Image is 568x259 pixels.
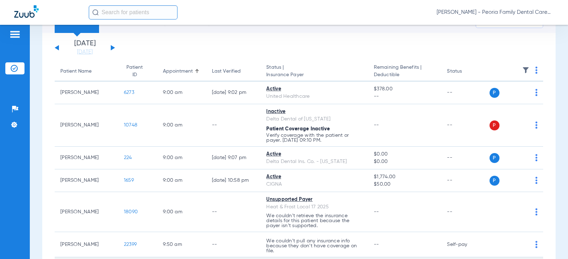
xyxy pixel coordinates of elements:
div: Active [266,173,362,181]
span: -- [374,93,436,100]
img: hamburger-icon [9,30,21,39]
span: $0.00 [374,158,436,165]
p: We couldn’t pull any insurance info because they don’t have coverage on file. [266,238,362,253]
span: Patient Coverage Inactive [266,126,330,131]
td: [PERSON_NAME] [55,232,118,257]
span: 1659 [124,178,134,183]
p: Verify coverage with the patient or payer. [DATE] 09:10 PM. [266,133,362,143]
span: [PERSON_NAME] - Peoria Family Dental Care [437,9,554,16]
div: Last Verified [212,68,255,75]
img: group-dot-blue.svg [535,122,537,129]
img: Search Icon [92,9,99,16]
div: Active [266,85,362,93]
span: 22399 [124,242,137,247]
th: Status | [261,62,368,81]
img: Zuub Logo [14,5,39,18]
a: [DATE] [64,49,106,56]
td: 9:00 AM [157,104,206,147]
img: group-dot-blue.svg [535,89,537,96]
td: 9:00 AM [157,147,206,169]
div: Unsupported Payer [266,196,362,203]
td: 9:00 AM [157,169,206,192]
img: group-dot-blue.svg [535,177,537,184]
th: Remaining Benefits | [368,62,441,81]
div: Delta Dental Ins. Co. - [US_STATE] [266,158,362,165]
div: Patient Name [60,68,113,75]
span: Deductible [374,71,436,79]
span: P [490,153,499,163]
td: [PERSON_NAME] [55,169,118,192]
td: [PERSON_NAME] [55,104,118,147]
td: 9:00 AM [157,192,206,232]
span: P [490,120,499,130]
div: Heat & Frost Local 17 2025 [266,203,362,211]
td: [DATE] 10:58 PM [206,169,261,192]
img: group-dot-blue.svg [535,67,537,74]
span: -- [374,123,379,128]
img: filter.svg [522,67,529,74]
td: -- [441,104,489,147]
div: Patient ID [124,64,145,79]
span: 6273 [124,90,134,95]
span: P [490,88,499,98]
td: [PERSON_NAME] [55,81,118,104]
span: $0.00 [374,151,436,158]
td: -- [441,169,489,192]
span: -- [374,242,379,247]
td: 9:50 AM [157,232,206,257]
div: Delta Dental of [US_STATE] [266,116,362,123]
div: Last Verified [212,68,241,75]
div: Inactive [266,108,362,116]
img: group-dot-blue.svg [535,241,537,248]
td: -- [441,81,489,104]
td: [DATE] 9:02 PM [206,81,261,104]
div: Patient ID [124,64,152,79]
img: group-dot-blue.svg [535,208,537,215]
td: -- [206,232,261,257]
div: CIGNA [266,181,362,188]
div: Active [266,151,362,158]
div: Appointment [163,68,193,75]
td: 9:00 AM [157,81,206,104]
span: 18090 [124,209,138,214]
td: -- [206,192,261,232]
th: Status [441,62,489,81]
span: $50.00 [374,181,436,188]
input: Search for patients [89,5,177,19]
div: United Healthcare [266,93,362,100]
td: Self-pay [441,232,489,257]
p: We couldn’t retrieve the insurance details for this patient because the payer isn’t supported. [266,213,362,228]
span: $1,774.00 [374,173,436,181]
li: [DATE] [64,40,106,56]
td: [DATE] 9:07 PM [206,147,261,169]
span: $378.00 [374,85,436,93]
img: group-dot-blue.svg [535,154,537,161]
td: [PERSON_NAME] [55,192,118,232]
span: -- [374,209,379,214]
span: 10748 [124,123,137,128]
span: Insurance Payer [266,71,362,79]
span: P [490,176,499,186]
td: -- [206,104,261,147]
td: -- [441,192,489,232]
div: Patient Name [60,68,92,75]
div: Appointment [163,68,201,75]
td: [PERSON_NAME] [55,147,118,169]
td: -- [441,147,489,169]
span: 224 [124,155,132,160]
